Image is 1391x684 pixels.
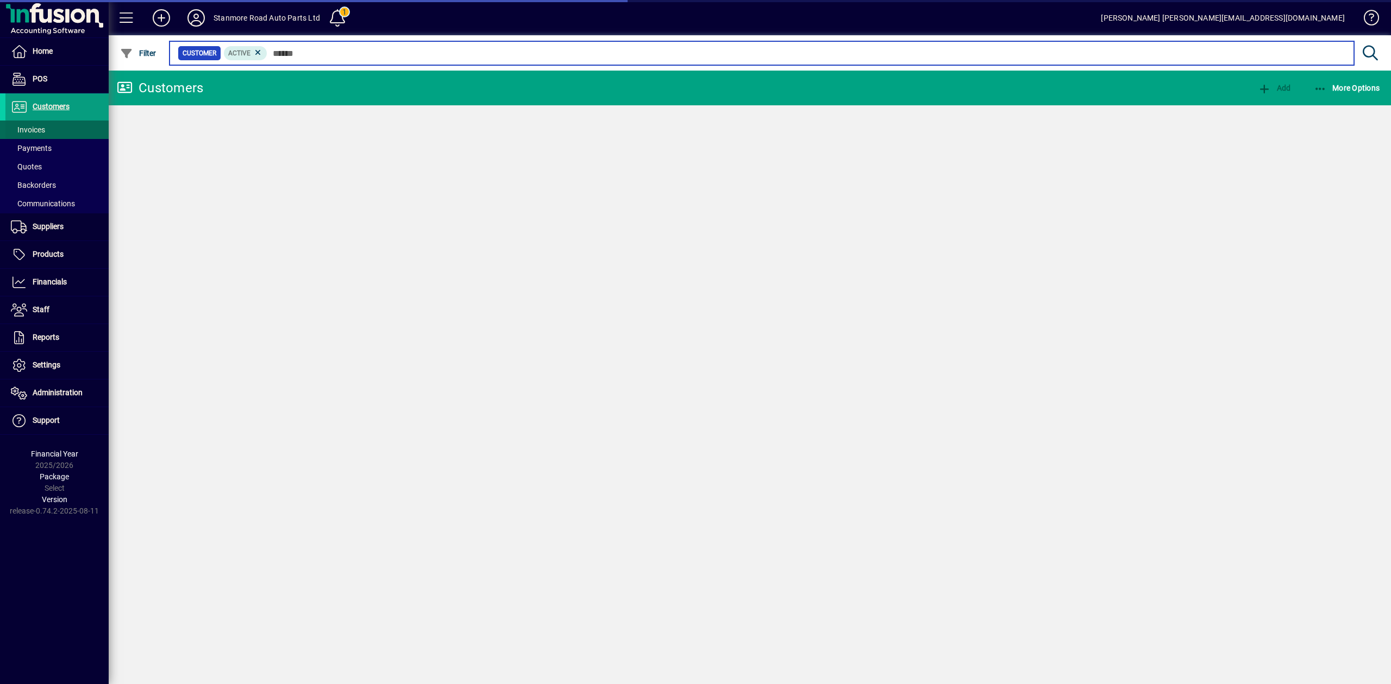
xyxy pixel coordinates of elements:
[42,495,67,504] span: Version
[11,125,45,134] span: Invoices
[1314,84,1380,92] span: More Options
[5,121,109,139] a: Invoices
[1258,84,1290,92] span: Add
[120,49,156,58] span: Filter
[179,8,214,28] button: Profile
[5,139,109,157] a: Payments
[33,277,67,286] span: Financials
[33,102,70,111] span: Customers
[214,9,320,27] div: Stanmore Road Auto Parts Ltd
[5,296,109,324] a: Staff
[33,305,49,314] span: Staff
[224,46,267,60] mat-chip: Activation Status: Active
[5,194,109,213] a: Communications
[5,157,109,176] a: Quotes
[11,199,75,208] span: Communications
[33,333,59,341] span: Reports
[33,250,64,258] span: Products
[5,213,109,240] a: Suppliers
[1356,2,1377,37] a: Knowledge Base
[5,176,109,194] a: Backorders
[33,388,83,397] span: Administration
[33,416,60,425] span: Support
[40,472,69,481] span: Package
[183,48,216,59] span: Customer
[11,144,52,153] span: Payments
[33,222,64,231] span: Suppliers
[11,162,42,171] span: Quotes
[5,324,109,351] a: Reports
[5,38,109,65] a: Home
[31,449,78,458] span: Financial Year
[5,269,109,296] a: Financials
[1101,9,1345,27] div: [PERSON_NAME] [PERSON_NAME][EMAIL_ADDRESS][DOMAIN_NAME]
[1255,78,1293,98] button: Add
[33,47,53,55] span: Home
[1311,78,1383,98] button: More Options
[228,49,250,57] span: Active
[5,379,109,407] a: Administration
[5,352,109,379] a: Settings
[11,181,56,189] span: Backorders
[5,407,109,434] a: Support
[117,43,159,63] button: Filter
[5,241,109,268] a: Products
[5,66,109,93] a: POS
[117,79,203,97] div: Customers
[144,8,179,28] button: Add
[33,360,60,369] span: Settings
[33,74,47,83] span: POS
